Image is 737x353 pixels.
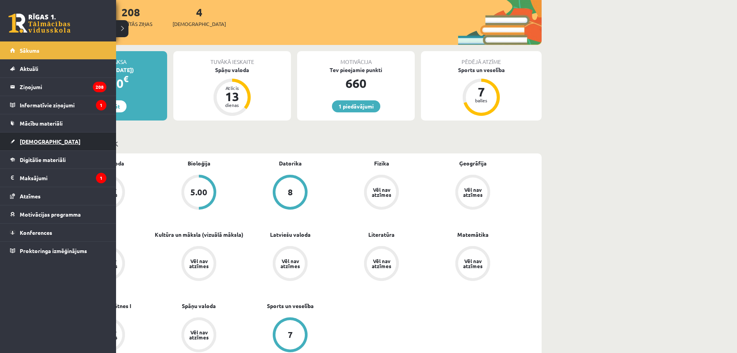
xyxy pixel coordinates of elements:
a: Aktuāli [10,60,106,77]
span: Sākums [20,47,39,54]
a: Ziņojumi208 [10,78,106,96]
div: 13 [221,90,244,103]
div: Vēl nav atzīmes [188,330,210,340]
div: balles [470,98,493,103]
span: Digitālie materiāli [20,156,66,163]
span: Aktuāli [20,65,38,72]
a: Sports un veselība [267,302,314,310]
a: Rīgas 1. Tālmācības vidusskola [9,14,70,33]
a: Vēl nav atzīmes [427,246,518,282]
div: Vēl nav atzīmes [462,258,484,269]
span: [DEMOGRAPHIC_DATA] [20,138,80,145]
legend: Maksājumi [20,169,106,187]
a: Latviešu valoda [270,231,311,239]
a: Fizika [374,159,389,167]
a: Mācību materiāli [10,114,106,132]
a: Spāņu valoda [182,302,216,310]
div: 8 [288,188,293,196]
span: [DEMOGRAPHIC_DATA] [173,20,226,28]
i: 208 [93,82,106,92]
div: Vēl nav atzīmes [371,258,392,269]
div: Vēl nav atzīmes [188,258,210,269]
a: Matemātika [457,231,489,239]
a: Maksājumi1 [10,169,106,187]
span: Proktoringa izmēģinājums [20,247,87,254]
div: Atlicis [221,86,244,90]
span: Neizlasītās ziņas [109,20,152,28]
a: Sākums [10,41,106,59]
div: Sports un veselība [421,66,542,74]
a: Vēl nav atzīmes [153,246,245,282]
span: Mācību materiāli [20,120,63,127]
span: Konferences [20,229,52,236]
a: Sports un veselība 7 balles [421,66,542,117]
a: Vēl nav atzīmes [427,175,518,211]
div: 660 [297,74,415,93]
span: Atzīmes [20,193,41,200]
div: 7 [470,86,493,98]
a: Motivācijas programma [10,205,106,223]
div: dienas [221,103,244,107]
span: € [123,73,128,84]
a: Ģeogrāfija [459,159,487,167]
span: Motivācijas programma [20,211,81,218]
div: Pēdējā atzīme [421,51,542,66]
div: Tev pieejamie punkti [297,66,415,74]
a: Vēl nav atzīmes [245,246,336,282]
legend: Ziņojumi [20,78,106,96]
a: Spāņu valoda Atlicis 13 dienas [173,66,291,117]
p: Mācību plāns 11.a2 JK [50,138,539,149]
a: 208Neizlasītās ziņas [109,5,152,28]
div: 5.00 [190,188,207,196]
div: Vēl nav atzīmes [462,187,484,197]
a: Kultūra un māksla (vizuālā māksla) [155,231,243,239]
a: Atzīmes [10,187,106,205]
legend: Informatīvie ziņojumi [20,96,106,114]
i: 1 [96,173,106,183]
div: Vēl nav atzīmes [279,258,301,269]
a: 4[DEMOGRAPHIC_DATA] [173,5,226,28]
a: Bioloģija [188,159,210,167]
a: [DEMOGRAPHIC_DATA] [10,133,106,150]
a: Vēl nav atzīmes [336,175,427,211]
div: 7 [288,331,293,339]
i: 1 [96,100,106,110]
a: Vēl nav atzīmes [336,246,427,282]
div: Tuvākā ieskaite [173,51,291,66]
div: Vēl nav atzīmes [371,187,392,197]
a: Konferences [10,224,106,241]
a: Digitālie materiāli [10,151,106,169]
div: Motivācija [297,51,415,66]
a: Literatūra [368,231,395,239]
a: Proktoringa izmēģinājums [10,242,106,260]
a: 8 [245,175,336,211]
a: 1 piedāvājumi [332,100,380,112]
a: Datorika [279,159,302,167]
a: 5.00 [153,175,245,211]
a: Informatīvie ziņojumi1 [10,96,106,114]
div: Spāņu valoda [173,66,291,74]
